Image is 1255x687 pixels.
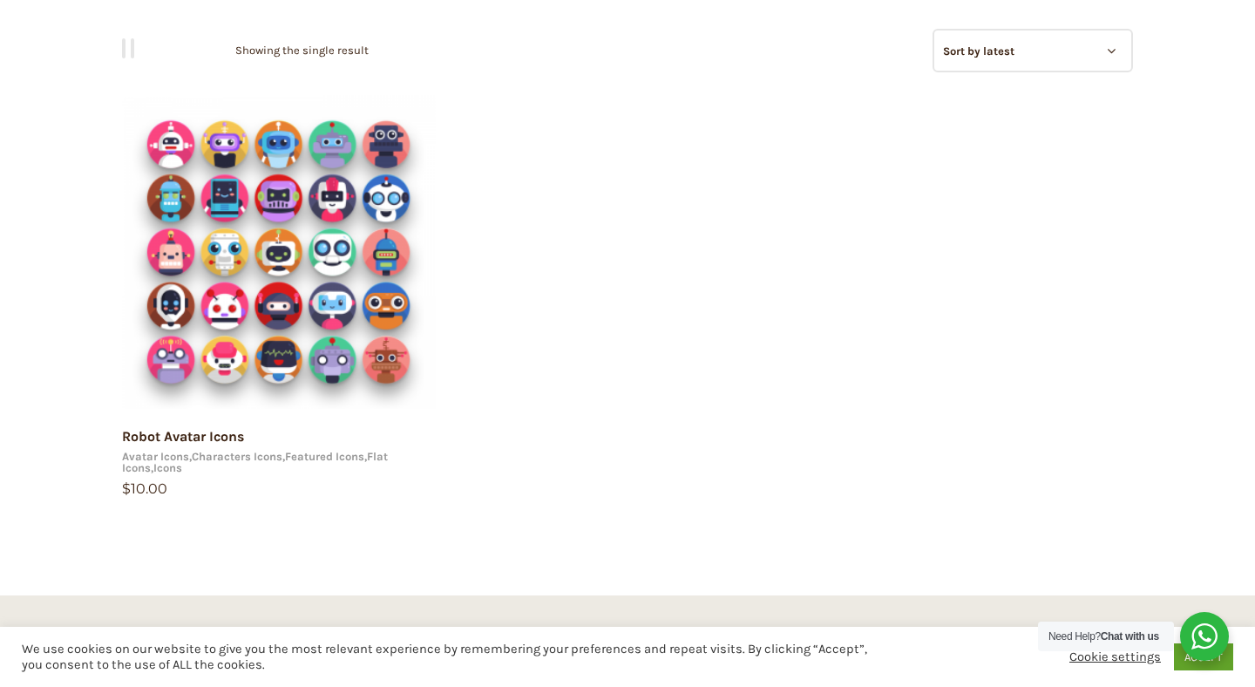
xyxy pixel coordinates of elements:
[122,480,167,497] bdi: 10.00
[1174,643,1233,670] a: ACCEPT
[122,480,131,497] span: $
[1048,630,1159,643] span: Need Help?
[192,450,282,463] a: Characters Icons
[22,642,870,673] div: We use cookies on our website to give you the most relevant experience by remembering your prefer...
[153,461,182,474] a: Icons
[235,29,369,72] p: Showing the single result
[122,450,388,474] a: Flat Icons
[122,451,436,473] div: , , , ,
[285,450,364,463] a: Featured Icons
[122,428,244,445] a: Robot Avatar Icons
[122,450,189,463] a: Avatar Icons
[1069,650,1161,665] a: Cookie settings
[1101,630,1159,643] strong: Chat with us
